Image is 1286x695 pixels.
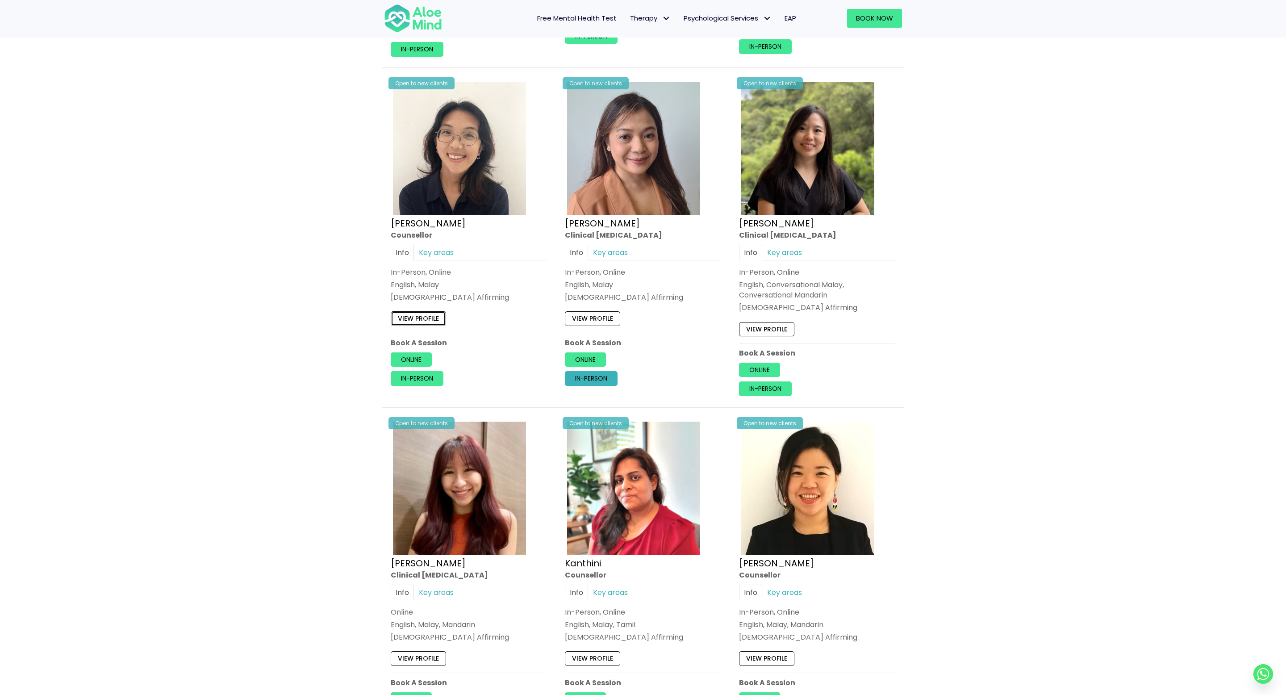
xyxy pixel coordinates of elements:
[778,9,803,28] a: EAP
[565,352,606,367] a: Online
[565,267,721,277] div: In-Person, Online
[739,303,895,313] div: [DEMOGRAPHIC_DATA] Affirming
[565,217,640,230] a: [PERSON_NAME]
[393,422,526,555] img: Jean-300×300
[760,12,773,25] span: Psychological Services: submenu
[565,651,620,666] a: View profile
[563,77,629,89] div: Open to new clients
[391,293,547,303] div: [DEMOGRAPHIC_DATA] Affirming
[762,585,807,600] a: Key areas
[739,651,794,666] a: View profile
[391,620,547,630] p: English, Malay, Mandarin
[739,267,895,277] div: In-Person, Online
[741,422,874,555] img: Karen Counsellor
[588,245,633,260] a: Key areas
[391,352,432,367] a: Online
[565,280,721,290] p: English, Malay
[391,607,547,617] div: Online
[391,585,414,600] a: Info
[565,585,588,600] a: Info
[785,13,796,23] span: EAP
[388,77,455,89] div: Open to new clients
[391,372,443,386] a: In-person
[414,245,459,260] a: Key areas
[684,13,771,23] span: Psychological Services
[391,280,547,290] p: English, Malay
[630,13,670,23] span: Therapy
[739,382,792,396] a: In-person
[739,585,762,600] a: Info
[741,82,874,215] img: Hooi ting Clinical Psychologist
[739,632,895,642] div: [DEMOGRAPHIC_DATA] Affirming
[856,13,893,23] span: Book Now
[391,217,466,230] a: [PERSON_NAME]
[565,245,588,260] a: Info
[739,230,895,240] div: Clinical [MEDICAL_DATA]
[660,12,672,25] span: Therapy: submenu
[565,338,721,348] p: Book A Session
[739,620,895,630] p: English, Malay, Mandarin
[739,280,895,300] p: English, Conversational Malay, Conversational Mandarin
[588,585,633,600] a: Key areas
[739,607,895,617] div: In-Person, Online
[565,620,721,630] p: English, Malay, Tamil
[739,557,814,569] a: [PERSON_NAME]
[567,82,700,215] img: Hanna Clinical Psychologist
[565,312,620,326] a: View profile
[565,372,618,386] a: In-person
[762,245,807,260] a: Key areas
[391,312,446,326] a: View profile
[737,417,803,429] div: Open to new clients
[739,678,895,688] p: Book A Session
[739,39,792,54] a: In-person
[391,651,446,666] a: View profile
[567,422,700,555] img: Kanthini-profile
[384,4,442,33] img: Aloe mind Logo
[388,417,455,429] div: Open to new clients
[623,9,677,28] a: TherapyTherapy: submenu
[391,338,547,348] p: Book A Session
[565,632,721,642] div: [DEMOGRAPHIC_DATA] Affirming
[414,585,459,600] a: Key areas
[565,607,721,617] div: In-Person, Online
[537,13,617,23] span: Free Mental Health Test
[391,267,547,277] div: In-Person, Online
[739,245,762,260] a: Info
[1253,664,1273,684] a: Whatsapp
[739,322,794,336] a: View profile
[393,82,526,215] img: Emelyne Counsellor
[530,9,623,28] a: Free Mental Health Test
[565,29,618,43] a: In-person
[739,348,895,358] p: Book A Session
[565,293,721,303] div: [DEMOGRAPHIC_DATA] Affirming
[677,9,778,28] a: Psychological ServicesPsychological Services: submenu
[737,77,803,89] div: Open to new clients
[391,678,547,688] p: Book A Session
[391,230,547,240] div: Counsellor
[739,217,814,230] a: [PERSON_NAME]
[847,9,902,28] a: Book Now
[391,632,547,642] div: [DEMOGRAPHIC_DATA] Affirming
[565,570,721,580] div: Counsellor
[391,23,432,38] a: Online
[391,42,443,56] a: In-person
[565,557,601,569] a: Kanthini
[565,678,721,688] p: Book A Session
[739,570,895,580] div: Counsellor
[454,9,803,28] nav: Menu
[391,245,414,260] a: Info
[391,557,466,569] a: [PERSON_NAME]
[739,363,780,377] a: Online
[565,230,721,240] div: Clinical [MEDICAL_DATA]
[391,570,547,580] div: Clinical [MEDICAL_DATA]
[563,417,629,429] div: Open to new clients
